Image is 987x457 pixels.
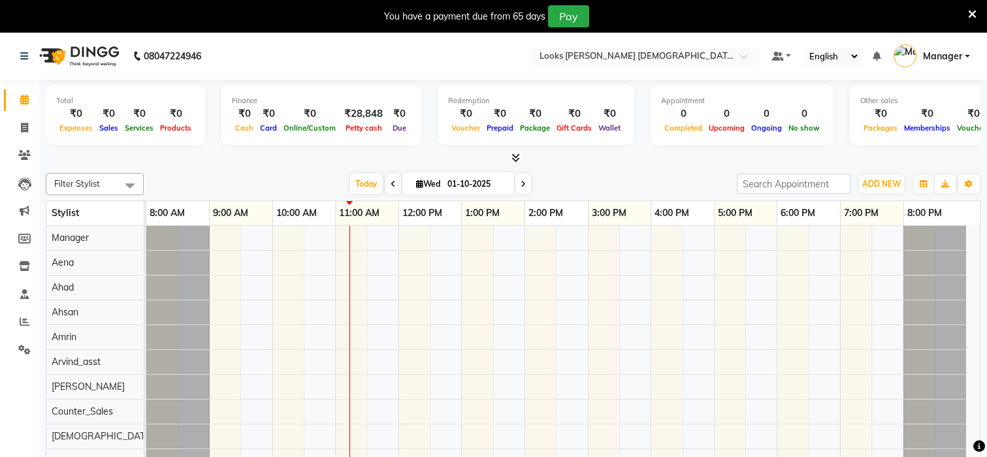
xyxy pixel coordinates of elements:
[257,106,280,121] div: ₹0
[705,106,748,121] div: 0
[923,50,962,63] span: Manager
[280,123,339,133] span: Online/Custom
[785,106,823,121] div: 0
[339,106,388,121] div: ₹28,848
[894,44,916,67] img: Manager
[483,123,517,133] span: Prepaid
[715,204,756,223] a: 5:00 PM
[52,207,79,219] span: Stylist
[273,204,320,223] a: 10:00 AM
[157,123,195,133] span: Products
[52,281,74,293] span: Ahad
[548,5,589,27] button: Pay
[553,123,595,133] span: Gift Cards
[661,123,705,133] span: Completed
[705,123,748,133] span: Upcoming
[52,257,74,268] span: Aena
[748,106,785,121] div: 0
[52,356,101,368] span: Arvind_asst
[389,123,410,133] span: Due
[595,123,624,133] span: Wallet
[210,204,251,223] a: 9:00 AM
[904,204,945,223] a: 8:00 PM
[144,38,201,74] b: 08047224946
[52,232,89,244] span: Manager
[146,204,188,223] a: 8:00 AM
[860,123,901,133] span: Packages
[52,306,78,318] span: Ahsan
[232,123,257,133] span: Cash
[232,95,411,106] div: Finance
[661,106,705,121] div: 0
[52,405,113,417] span: Counter_Sales
[342,123,385,133] span: Petty cash
[257,123,280,133] span: Card
[777,204,818,223] a: 6:00 PM
[859,175,904,193] button: ADD NEW
[52,331,76,343] span: Amrin
[553,106,595,121] div: ₹0
[651,204,692,223] a: 4:00 PM
[462,204,503,223] a: 1:00 PM
[232,106,257,121] div: ₹0
[589,204,630,223] a: 3:00 PM
[661,95,823,106] div: Appointment
[444,174,509,194] input: 2025-10-01
[785,123,823,133] span: No show
[448,95,624,106] div: Redemption
[336,204,383,223] a: 11:00 AM
[860,106,901,121] div: ₹0
[54,178,100,189] span: Filter Stylist
[595,106,624,121] div: ₹0
[517,123,553,133] span: Package
[737,174,851,194] input: Search Appointment
[413,179,444,189] span: Wed
[901,106,954,121] div: ₹0
[350,174,383,194] span: Today
[448,123,483,133] span: Voucher
[157,106,195,121] div: ₹0
[56,95,195,106] div: Total
[56,106,96,121] div: ₹0
[448,106,483,121] div: ₹0
[841,204,882,223] a: 7:00 PM
[862,179,901,189] span: ADD NEW
[525,204,566,223] a: 2:00 PM
[96,123,121,133] span: Sales
[52,381,125,392] span: [PERSON_NAME]
[56,123,96,133] span: Expenses
[388,106,411,121] div: ₹0
[33,38,123,74] img: logo
[52,430,154,442] span: [DEMOGRAPHIC_DATA]
[280,106,339,121] div: ₹0
[121,106,157,121] div: ₹0
[384,10,545,24] div: You have a payment due from 65 days
[517,106,553,121] div: ₹0
[121,123,157,133] span: Services
[483,106,517,121] div: ₹0
[96,106,121,121] div: ₹0
[399,204,445,223] a: 12:00 PM
[901,123,954,133] span: Memberships
[748,123,785,133] span: Ongoing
